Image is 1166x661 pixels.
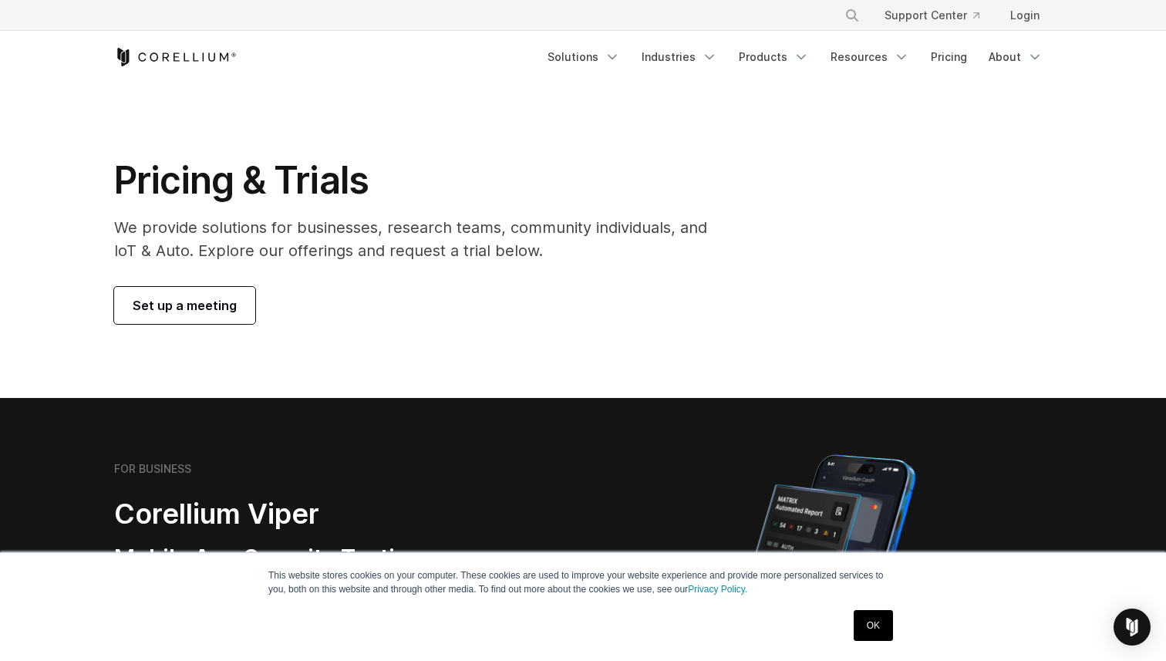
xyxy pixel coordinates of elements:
[632,43,726,71] a: Industries
[133,296,237,315] span: Set up a meeting
[114,544,509,573] h3: Mobile App Security Testing
[688,584,747,595] a: Privacy Policy.
[854,610,893,641] a: OK
[998,2,1052,29] a: Login
[821,43,918,71] a: Resources
[114,462,191,476] h6: FOR BUSINESS
[538,43,629,71] a: Solutions
[114,216,729,262] p: We provide solutions for businesses, research teams, community individuals, and IoT & Auto. Explo...
[1114,609,1151,646] div: Open Intercom Messenger
[268,568,898,596] p: This website stores cookies on your computer. These cookies are used to improve your website expe...
[114,48,237,66] a: Corellium Home
[922,43,976,71] a: Pricing
[826,2,1052,29] div: Navigation Menu
[730,43,818,71] a: Products
[538,43,1052,71] div: Navigation Menu
[838,2,866,29] button: Search
[114,497,509,531] h2: Corellium Viper
[872,2,992,29] a: Support Center
[979,43,1052,71] a: About
[114,287,255,324] a: Set up a meeting
[114,157,729,204] h1: Pricing & Trials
